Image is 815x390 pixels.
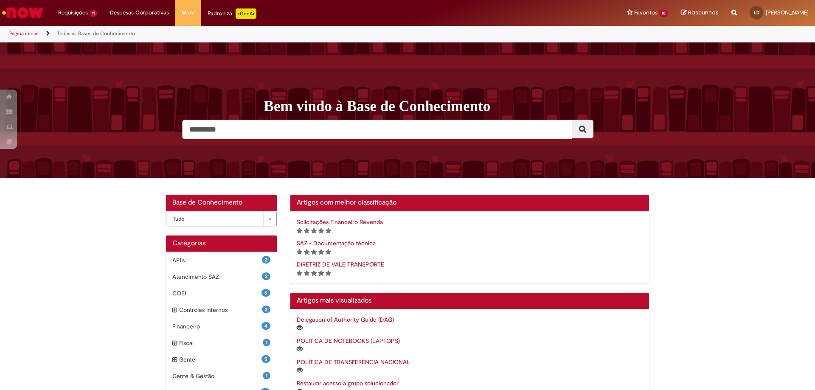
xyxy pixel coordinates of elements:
span: Tudo [173,212,259,226]
span: More [182,8,195,17]
span: Rascunhos [688,8,719,17]
a: Restaurar acesso a grupo solucionador [297,379,399,387]
i: 2 [304,270,309,276]
span: Favoritos [634,8,658,17]
span: 6 [261,289,270,297]
h2: Artigos com melhor classificação [297,199,643,207]
i: 4 [318,228,324,234]
div: expandir categoria Controles Internos 2 Controles Internos [166,301,277,318]
h1: Bem vindo à Base de Conhecimento [264,98,656,115]
span: Financeiro [172,322,261,331]
span: 2 [262,256,270,264]
i: 1 [297,270,302,276]
span: 10 [659,10,668,17]
a: POLÍTICA DE NOTEBOOKS (LAPTOPS) [297,337,400,345]
i: 3 [311,270,317,276]
span: 4 [261,322,270,330]
div: 1 Gente & Gestão [166,368,277,384]
div: Bases de Conhecimento [166,211,277,226]
i: expandir categoria Gente [172,355,177,365]
i: 2 [304,228,309,234]
span: Classificação de artigo - Somente leitura [297,248,331,255]
img: ServiceNow [1,4,45,21]
i: 4 [318,249,324,255]
div: expandir categoria Fiscal 1 Fiscal [166,334,277,351]
i: 3 [311,228,317,234]
button: Pesquisar [572,120,593,139]
span: Classificação de artigo - Somente leitura [297,227,331,234]
span: 5 [261,355,270,363]
i: 3 [311,249,317,255]
span: Atendimento SAZ [172,272,262,281]
span: Gente & Gestão [172,372,263,380]
h2: Base de Conhecimento [172,199,270,207]
a: Solicitações Financeiro Revenda [297,218,383,226]
a: POLÍTICA DE TRANSFERÊNCIA NACIONAL [297,358,410,366]
h2: Artigos mais visualizados [297,297,643,305]
span: 1 [263,372,270,379]
span: Requisições [58,8,88,17]
i: 1 [297,249,302,255]
a: Rascunhos [681,9,719,17]
a: Delegation of Authority Guide (DAG) [297,316,394,323]
div: 4 Financeiro [166,318,277,335]
i: 5 [326,249,331,255]
div: 2 API's [166,252,277,269]
a: Todas as Bases de Conhecimento [57,30,135,37]
h1: Categorias [172,240,270,247]
span: LD [754,10,759,15]
span: 11 [90,10,97,17]
i: 5 [326,270,331,276]
span: 1 [263,339,270,346]
i: 4 [318,270,324,276]
div: 6 COEI [166,285,277,302]
p: +GenAi [236,8,256,19]
input: Pesquisar [182,120,572,139]
div: 2 Atendimento SAZ [166,268,277,285]
span: Gente [179,355,261,364]
a: DIRETRIZ DE VALE TRANSPORTE [297,261,384,268]
a: Tudo [166,212,277,226]
span: 2 [262,272,270,280]
span: API's [172,256,262,264]
span: Despesas Corporativas [110,8,169,17]
span: [PERSON_NAME] [766,9,809,16]
span: Fiscal [179,339,263,347]
i: 2 [304,249,309,255]
i: expandir categoria Controles Internos [172,306,177,315]
ul: Trilhas de página [6,26,537,42]
a: Página inicial [9,30,39,37]
a: SAZ - Documentação técnica [297,239,376,247]
i: expandir categoria Fiscal [172,339,177,348]
span: Controles Internos [179,306,262,314]
span: 2 [262,306,270,313]
span: COEI [172,289,261,297]
div: expandir categoria Gente 5 Gente [166,351,277,368]
i: 1 [297,228,302,234]
div: Padroniza [208,8,256,19]
span: Classificação de artigo - Somente leitura [297,269,331,277]
i: 5 [326,228,331,234]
